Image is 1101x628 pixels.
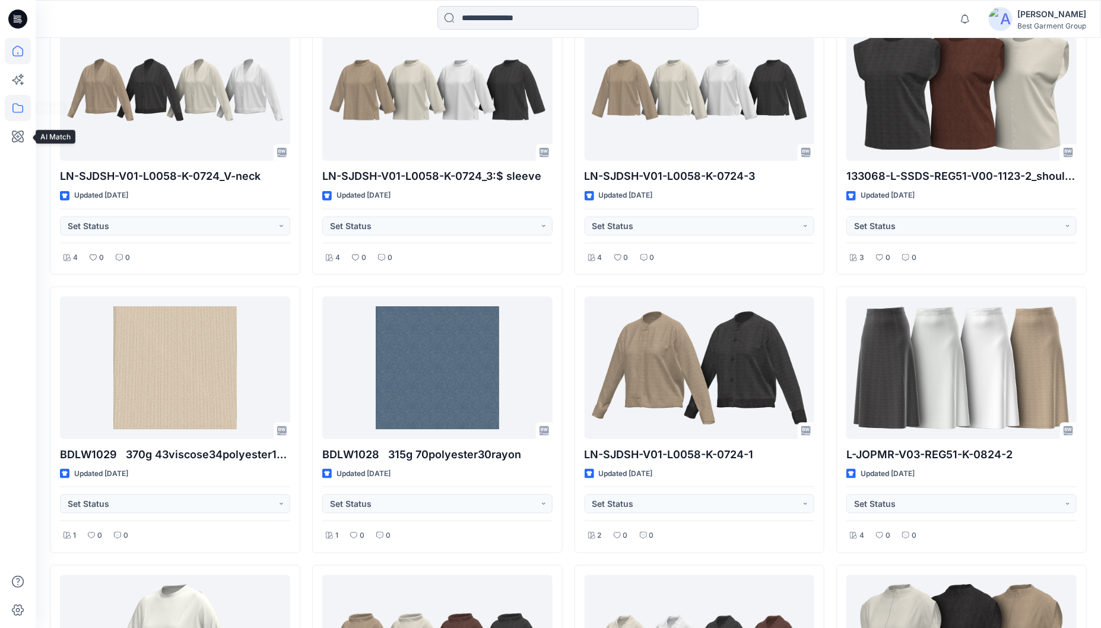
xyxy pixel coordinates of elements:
[60,168,290,185] p: LN-SJDSH-V01-L0058-K-0724_V-neck
[322,446,553,463] p: BDLW1028 315g 70polyester30rayon
[123,529,128,542] p: 0
[585,168,815,185] p: LN-SJDSH-V01-L0058-K-0724-3
[846,297,1077,439] a: L-JOPMR-V03-REG51-K-0824-2
[360,529,364,542] p: 0
[846,446,1077,463] p: L-JOPMR-V03-REG51-K-0824-2
[599,189,653,202] p: Updated [DATE]
[861,189,915,202] p: Updated [DATE]
[73,252,78,264] p: 4
[585,297,815,439] a: LN-SJDSH-V01-L0058-K-0724-1
[361,252,366,264] p: 0
[650,252,655,264] p: 0
[861,468,915,480] p: Updated [DATE]
[322,168,553,185] p: LN-SJDSH-V01-L0058-K-0724_3:$ sleeve
[97,529,102,542] p: 0
[886,252,890,264] p: 0
[60,446,290,463] p: BDLW1029 370g 43viscose34polyester19nylon4creora
[337,468,391,480] p: Updated [DATE]
[74,468,128,480] p: Updated [DATE]
[99,252,104,264] p: 0
[322,297,553,439] a: BDLW1028 315g 70polyester30rayon
[74,189,128,202] p: Updated [DATE]
[386,529,391,542] p: 0
[60,19,290,161] a: LN-SJDSH-V01-L0058-K-0724_V-neck
[335,529,338,542] p: 1
[388,252,392,264] p: 0
[337,189,391,202] p: Updated [DATE]
[335,252,340,264] p: 4
[60,297,290,439] a: BDLW1029 370g 43viscose34polyester19nylon4creora
[73,529,76,542] p: 1
[989,7,1013,31] img: avatar
[623,529,628,542] p: 0
[912,529,916,542] p: 0
[624,252,629,264] p: 0
[322,19,553,161] a: LN-SJDSH-V01-L0058-K-0724_3:$ sleeve
[649,529,654,542] p: 0
[1017,7,1086,21] div: [PERSON_NAME]
[912,252,916,264] p: 0
[859,529,864,542] p: 4
[585,446,815,463] p: LN-SJDSH-V01-L0058-K-0724-1
[1017,21,1086,30] div: Best Garment Group
[598,529,602,542] p: 2
[886,529,890,542] p: 0
[859,252,864,264] p: 3
[125,252,130,264] p: 0
[585,19,815,161] a: LN-SJDSH-V01-L0058-K-0724-3
[846,168,1077,185] p: 133068-L-SSDS-REG51-V00-1123-2_shoulderpad
[846,19,1077,161] a: 133068-L-SSDS-REG51-V00-1123-2_shoulderpad
[598,252,602,264] p: 4
[599,468,653,480] p: Updated [DATE]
